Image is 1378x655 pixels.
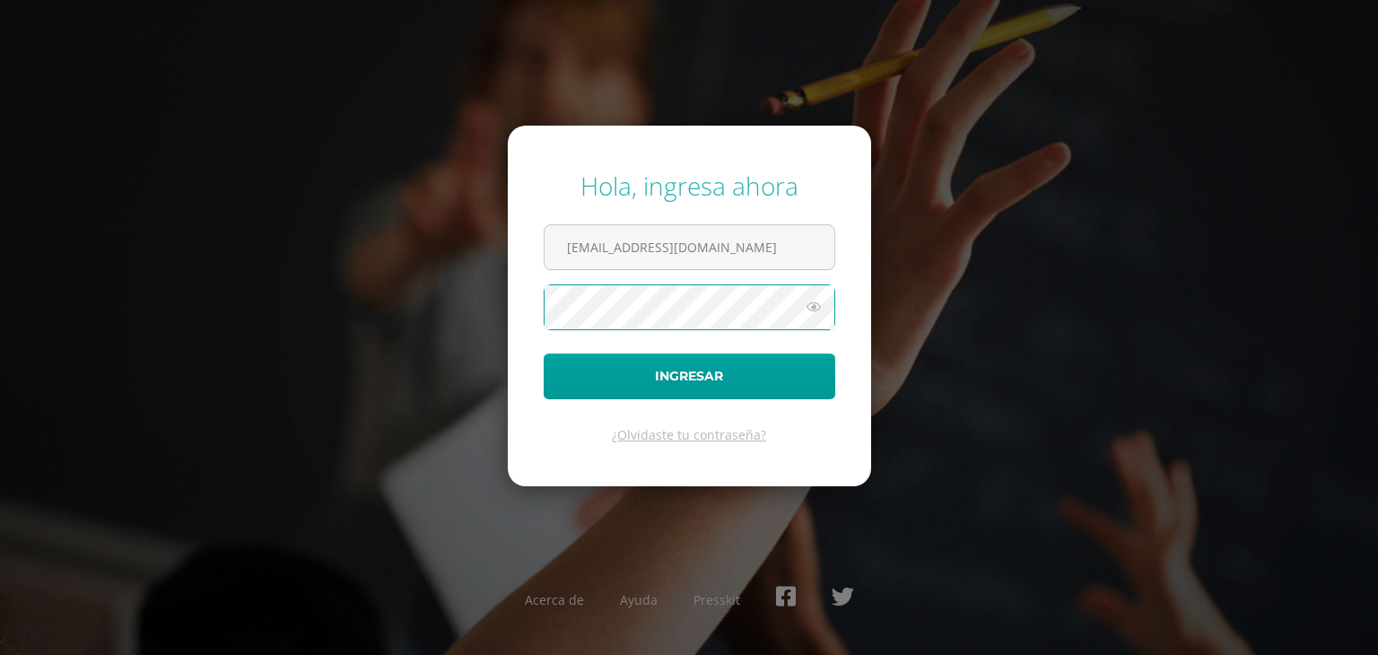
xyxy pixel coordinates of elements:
a: Ayuda [620,591,658,608]
a: ¿Olvidaste tu contraseña? [612,426,766,443]
a: Acerca de [525,591,584,608]
button: Ingresar [544,354,835,399]
input: Correo electrónico o usuario [545,225,834,269]
a: Presskit [693,591,740,608]
div: Hola, ingresa ahora [544,169,835,203]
